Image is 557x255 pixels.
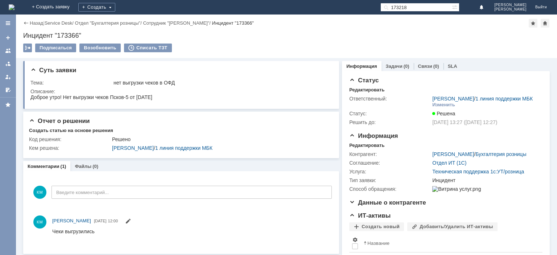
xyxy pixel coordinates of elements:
div: Решить до: [349,119,431,125]
a: Техническая поддержка 1с:УТ/розница [432,169,524,174]
div: Тип заявки: [349,177,431,183]
a: Мои согласования [2,84,14,96]
a: Информация [346,63,377,69]
span: Отчет о решении [29,118,90,124]
div: Код решения: [29,136,111,142]
div: Создать [78,3,115,12]
div: Ответственный: [349,96,431,102]
div: / [45,20,75,26]
span: Суть заявки [30,67,76,74]
span: Данные о контрагенте [349,199,426,206]
div: Редактировать [349,87,384,93]
span: [PERSON_NAME] [494,3,527,7]
div: Кем решена: [29,145,111,151]
span: [DATE] 13:27 ([DATE] 12:27) [432,119,497,125]
div: / [112,145,329,151]
div: Инцидент [432,177,539,183]
a: Отдел ИТ (1С) [432,160,466,166]
span: Настройки [352,237,358,243]
a: Service Desk [45,20,73,26]
div: Создать статью на основе решения [29,128,113,133]
a: Назад [30,20,43,26]
a: 1 линия поддержки МБК [155,145,213,151]
div: Название [367,240,389,246]
a: Мои заявки [2,71,14,83]
span: [DATE] [94,219,107,223]
a: [PERSON_NAME] [52,217,91,225]
div: Изменить [432,102,455,108]
div: Сделать домашней страницей [541,19,549,28]
div: Тема: [30,80,112,86]
div: (0) [433,63,439,69]
span: Статус [349,77,379,84]
th: Название [361,234,537,252]
div: Инцидент "173366" [212,20,254,26]
span: КМ [33,186,46,199]
div: Услуга: [349,169,431,174]
div: Инцидент "173366" [23,32,550,39]
div: (0) [92,164,98,169]
a: [PERSON_NAME] [432,151,474,157]
span: Информация [349,132,398,139]
span: Расширенный поиск [452,3,459,10]
div: (0) [404,63,409,69]
span: ИТ-активы [349,212,391,219]
div: Способ обращения: [349,186,431,192]
a: Задачи [386,63,403,69]
div: / [432,96,533,102]
a: 1 линия поддержки МБК [475,96,533,102]
span: [PERSON_NAME] [52,218,91,223]
a: [PERSON_NAME] [432,96,474,102]
div: Соглашение: [349,160,431,166]
a: Заявки в моей ответственности [2,58,14,70]
div: / [432,151,526,157]
div: Редактировать [349,143,384,148]
div: / [75,20,143,26]
a: Связи [418,63,432,69]
span: 12:00 [108,219,118,223]
a: Перейти на домашнюю страницу [9,4,15,10]
a: Комментарии [28,164,59,169]
a: Создать заявку [2,32,14,44]
a: Заявки на командах [2,45,14,57]
div: / [143,20,212,26]
a: Бухгалтерия розницы [475,151,526,157]
img: logo [9,4,15,10]
div: Описание: [30,89,330,94]
span: [PERSON_NAME] [494,7,527,12]
span: Редактировать [125,219,131,225]
a: SLA [448,63,457,69]
div: Контрагент: [349,151,431,157]
div: Статус: [349,111,431,116]
img: Витрина услуг.png [432,186,481,192]
div: | [43,20,44,25]
div: нет выгрузки чеков в ОФД [114,80,329,86]
div: Решено [112,136,329,142]
div: Работа с массовостью [23,44,32,52]
span: Решена [432,111,455,116]
div: (1) [61,164,66,169]
a: Сотрудник "[PERSON_NAME]" [143,20,209,26]
a: Отдел "Бухгалтерия розницы" [75,20,140,26]
div: Добавить в избранное [529,19,537,28]
a: Файлы [75,164,91,169]
a: [PERSON_NAME] [112,145,154,151]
